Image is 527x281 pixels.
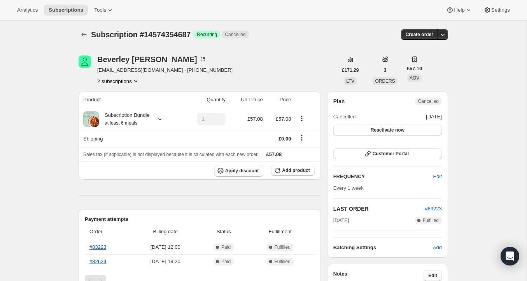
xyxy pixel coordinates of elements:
[182,91,228,108] th: Quantity
[79,91,182,108] th: Product
[83,152,259,157] span: Sales tax (if applicable) is not displayed because it is calculated with each new order.
[197,31,217,38] span: Recurring
[265,91,294,108] th: Price
[250,228,310,236] span: Fulfillment
[275,244,291,250] span: Fulfilled
[266,151,282,157] span: £57.08
[83,111,99,127] img: product img
[333,270,424,281] h3: Notes
[424,270,442,281] button: Edit
[333,173,433,180] h2: FREQUENCY
[501,247,519,265] div: Open Intercom Messenger
[89,258,106,264] a: #82624
[105,120,137,126] small: at least 6 meals
[278,136,291,142] span: £0.00
[371,127,404,133] span: Reactivate now
[134,243,197,251] span: [DATE] · 12:00
[44,5,88,16] button: Subscriptions
[97,77,140,85] button: Product actions
[426,113,442,121] span: [DATE]
[407,65,422,73] span: £57.10
[276,116,291,122] span: £57.08
[99,111,150,127] div: Subscription Bundle
[89,244,106,250] a: #83223
[333,148,442,159] button: Customer Portal
[275,258,291,265] span: Fulfilled
[296,134,308,142] button: Shipping actions
[225,168,259,174] span: Apply discount
[89,5,119,16] button: Tools
[201,228,245,236] span: Status
[491,7,510,13] span: Settings
[333,217,349,224] span: [DATE]
[134,258,197,265] span: [DATE] · 19:20
[333,185,364,191] span: Every 1 week
[49,7,83,13] span: Subscriptions
[384,67,387,73] span: 3
[433,244,442,252] span: Add
[333,113,356,121] span: Cancelled
[214,165,264,177] button: Apply discount
[333,97,345,105] h2: Plan
[97,56,207,63] div: Beverley [PERSON_NAME]
[79,130,182,147] th: Shipping
[379,65,391,76] button: 3
[479,5,515,16] button: Settings
[12,5,42,16] button: Analytics
[17,7,38,13] span: Analytics
[94,7,106,13] span: Tools
[418,98,439,104] span: Cancelled
[91,30,191,39] span: Subscription #14574354687
[79,56,91,68] span: Beverley Carrington
[441,5,477,16] button: Help
[375,78,395,84] span: ORDERS
[425,206,442,212] a: #83223
[425,205,442,213] button: #83223
[429,170,446,183] button: Edit
[342,67,359,73] span: £171.29
[410,75,419,81] span: AOV
[225,31,245,38] span: Cancelled
[433,173,442,180] span: Edit
[428,272,437,279] span: Edit
[97,66,233,74] span: [EMAIL_ADDRESS][DOMAIN_NAME] · [PHONE_NUMBER]
[282,167,310,173] span: Add product
[423,217,439,224] span: Fulfilled
[221,244,231,250] span: Paid
[228,91,265,108] th: Unit Price
[85,215,315,223] h2: Payment attempts
[333,125,442,135] button: Reactivate now
[79,29,89,40] button: Subscriptions
[333,205,425,213] h2: LAST ORDER
[85,223,131,240] th: Order
[333,244,433,252] h6: Batching Settings
[346,78,354,84] span: LTV
[271,165,314,176] button: Add product
[428,241,446,254] button: Add
[296,114,308,123] button: Product actions
[406,31,433,38] span: Create order
[401,29,438,40] button: Create order
[134,228,197,236] span: Billing date
[247,116,263,122] span: £57.08
[221,258,231,265] span: Paid
[373,151,409,157] span: Customer Portal
[454,7,464,13] span: Help
[337,65,363,76] button: £171.29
